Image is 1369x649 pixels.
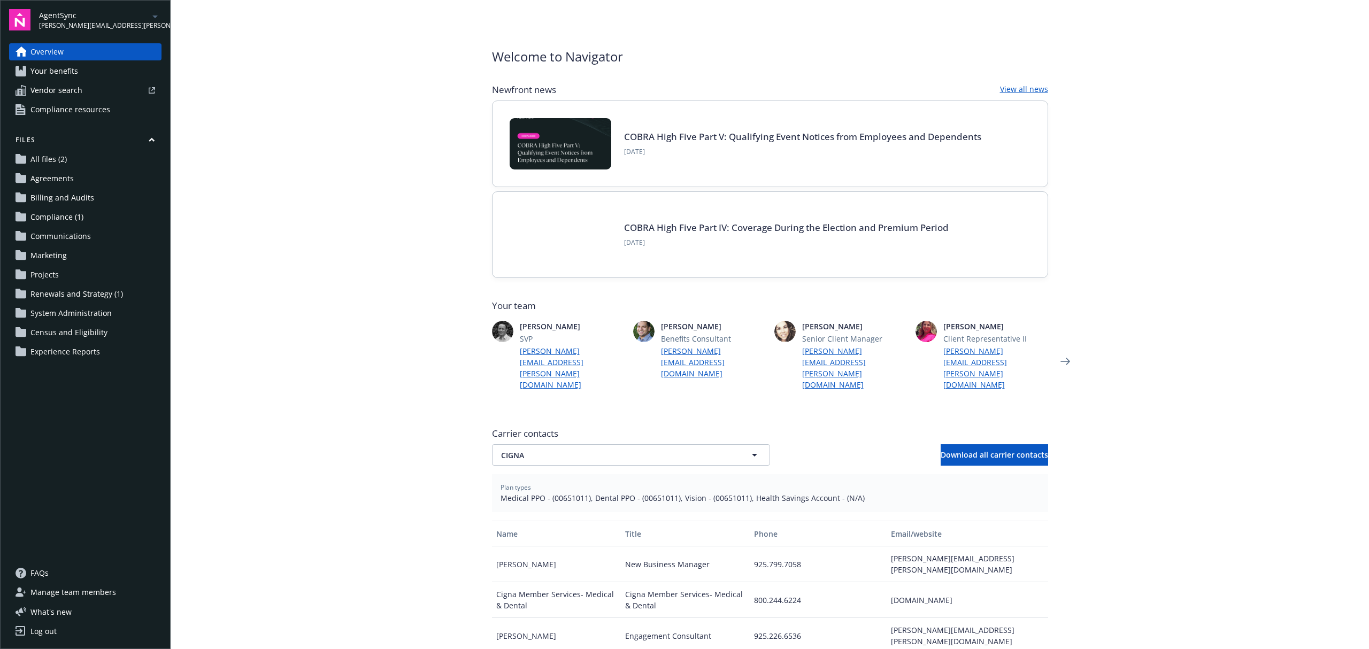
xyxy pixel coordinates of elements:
a: Compliance resources [9,101,161,118]
span: Carrier contacts [492,427,1048,440]
span: Welcome to Navigator [492,47,623,66]
span: Client Representative II [943,333,1048,344]
button: Name [492,521,621,546]
a: [PERSON_NAME][EMAIL_ADDRESS][DOMAIN_NAME] [661,345,766,379]
a: Next [1057,353,1074,370]
span: What ' s new [30,606,72,617]
a: All files (2) [9,151,161,168]
img: BLOG-Card Image - Compliance - COBRA High Five Pt 4 - 09-04-25.jpg [510,209,611,260]
span: Your team [492,299,1048,312]
span: Compliance (1) [30,208,83,226]
img: photo [492,321,513,342]
div: Name [496,528,617,539]
button: Files [9,135,161,149]
img: photo [633,321,655,342]
span: Newfront news [492,83,556,96]
a: Billing and Audits [9,189,161,206]
span: All files (2) [30,151,67,168]
a: [PERSON_NAME][EMAIL_ADDRESS][PERSON_NAME][DOMAIN_NAME] [520,345,625,390]
a: Renewals and Strategy (1) [9,285,161,303]
span: Projects [30,266,59,283]
div: Cigna Member Services- Medical & Dental [621,582,750,618]
div: Log out [30,623,57,640]
button: What's new [9,606,89,617]
img: BLOG-Card Image - Compliance - COBRA High Five Pt 5 - 09-11-25.jpg [510,118,611,169]
div: [PERSON_NAME] [492,546,621,582]
a: Census and Eligibility [9,324,161,341]
div: Email/website [891,528,1043,539]
a: COBRA High Five Part V: Qualifying Event Notices from Employees and Dependents [624,130,981,143]
a: arrowDropDown [149,10,161,22]
div: [DOMAIN_NAME] [887,582,1048,618]
div: 800.244.6224 [750,582,887,618]
span: [DATE] [624,238,949,248]
span: Billing and Audits [30,189,94,206]
a: Projects [9,266,161,283]
span: AgentSync [39,10,149,21]
span: Vendor search [30,82,82,99]
span: Marketing [30,247,67,264]
a: [PERSON_NAME][EMAIL_ADDRESS][PERSON_NAME][DOMAIN_NAME] [802,345,907,390]
span: Senior Client Manager [802,333,907,344]
a: Experience Reports [9,343,161,360]
span: Download all carrier contacts [941,450,1048,460]
span: Overview [30,43,64,60]
span: Your benefits [30,63,78,80]
img: navigator-logo.svg [9,9,30,30]
a: Agreements [9,170,161,187]
a: View all news [1000,83,1048,96]
span: Plan types [501,483,1040,492]
a: Your benefits [9,63,161,80]
button: CIGNA [492,444,770,466]
a: System Administration [9,305,161,322]
button: Email/website [887,521,1048,546]
button: AgentSync[PERSON_NAME][EMAIL_ADDRESS][PERSON_NAME][DOMAIN_NAME]arrowDropDown [39,9,161,30]
span: FAQs [30,565,49,582]
img: photo [916,321,937,342]
div: Title [625,528,745,539]
span: [PERSON_NAME][EMAIL_ADDRESS][PERSON_NAME][DOMAIN_NAME] [39,21,149,30]
span: Experience Reports [30,343,100,360]
button: Phone [750,521,887,546]
span: System Administration [30,305,112,322]
div: [PERSON_NAME][EMAIL_ADDRESS][PERSON_NAME][DOMAIN_NAME] [887,546,1048,582]
span: [PERSON_NAME] [943,321,1048,332]
img: photo [774,321,796,342]
a: Communications [9,228,161,245]
span: Medical PPO - (00651011), Dental PPO - (00651011), Vision - (00651011), Health Savings Account - ... [501,492,1040,504]
a: Manage team members [9,584,161,601]
span: Agreements [30,170,74,187]
a: [PERSON_NAME][EMAIL_ADDRESS][PERSON_NAME][DOMAIN_NAME] [943,345,1048,390]
span: [PERSON_NAME] [661,321,766,332]
span: Renewals and Strategy (1) [30,285,123,303]
a: Overview [9,43,161,60]
a: Vendor search [9,82,161,99]
span: CIGNA [501,450,724,461]
span: Communications [30,228,91,245]
span: [DATE] [624,147,981,157]
span: Manage team members [30,584,116,601]
span: SVP [520,333,625,344]
button: Title [621,521,750,546]
div: Cigna Member Services- Medical & Dental [492,582,621,618]
a: Marketing [9,247,161,264]
div: 925.799.7058 [750,546,887,582]
a: COBRA High Five Part IV: Coverage During the Election and Premium Period [624,221,949,234]
a: FAQs [9,565,161,582]
span: [PERSON_NAME] [520,321,625,332]
button: Download all carrier contacts [941,444,1048,466]
span: Compliance resources [30,101,110,118]
span: [PERSON_NAME] [802,321,907,332]
span: Census and Eligibility [30,324,107,341]
div: Phone [754,528,882,539]
a: Compliance (1) [9,208,161,226]
div: New Business Manager [621,546,750,582]
span: Benefits Consultant [661,333,766,344]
